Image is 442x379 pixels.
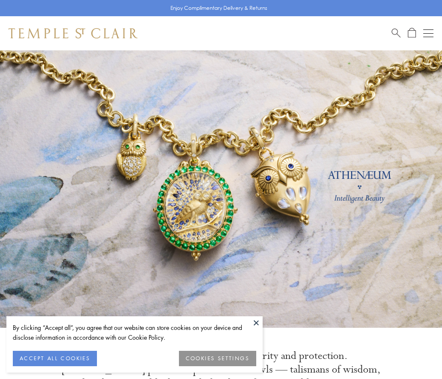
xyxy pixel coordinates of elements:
[179,351,256,366] button: COOKIES SETTINGS
[13,323,256,342] div: By clicking “Accept all”, you agree that our website can store cookies on your device and disclos...
[9,28,138,38] img: Temple St. Clair
[392,28,401,38] a: Search
[408,28,416,38] a: Open Shopping Bag
[13,351,97,366] button: ACCEPT ALL COOKIES
[170,4,267,12] p: Enjoy Complimentary Delivery & Returns
[423,28,433,38] button: Open navigation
